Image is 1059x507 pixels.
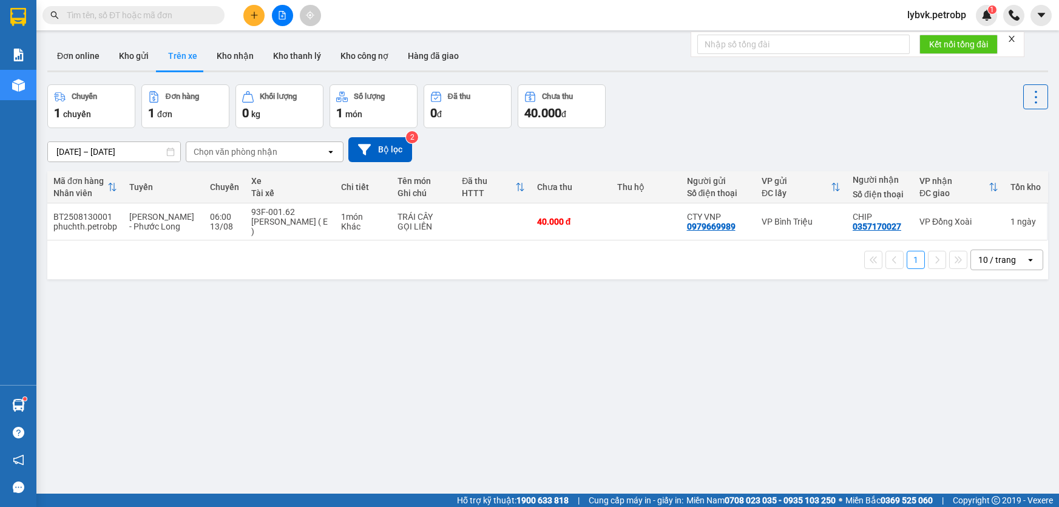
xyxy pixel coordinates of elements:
[251,188,329,198] div: Tài xế
[589,494,683,507] span: Cung cấp máy in - giấy in:
[424,84,512,128] button: Đã thu0đ
[697,35,910,54] input: Nhập số tổng đài
[23,397,27,401] sup: 1
[47,84,135,128] button: Chuyến1chuyến
[687,176,749,186] div: Người gửi
[63,109,91,119] span: chuyến
[345,109,362,119] span: món
[1036,10,1047,21] span: caret-down
[210,212,239,222] div: 06:00
[578,494,580,507] span: |
[166,92,199,101] div: Đơn hàng
[207,41,263,70] button: Kho nhận
[398,176,450,186] div: Tên món
[330,84,418,128] button: Số lượng1món
[853,189,907,199] div: Số điện thoại
[1010,217,1041,226] div: 1
[518,84,606,128] button: Chưa thu40.000đ
[260,92,297,101] div: Khối lượng
[250,11,259,19] span: plus
[341,222,385,231] div: Khác
[687,212,749,222] div: CTY VNP
[913,171,1004,203] th: Toggle SortBy
[1017,217,1036,226] span: ngày
[978,254,1016,266] div: 10 / trang
[762,188,831,198] div: ĐC lấy
[251,176,329,186] div: Xe
[53,212,117,222] div: BT2508130001
[341,182,385,192] div: Chi tiết
[53,188,107,198] div: Nhân viên
[354,92,385,101] div: Số lượng
[10,8,26,26] img: logo-vxr
[1007,35,1016,43] span: close
[251,109,260,119] span: kg
[406,131,418,143] sup: 2
[331,41,398,70] button: Kho công nợ
[53,222,117,231] div: phuchth.petrobp
[853,212,907,222] div: CHIP
[398,188,450,198] div: Ghi chú
[50,11,59,19] span: search
[129,182,198,192] div: Tuyến
[272,5,293,26] button: file-add
[210,222,239,231] div: 13/08
[881,495,933,505] strong: 0369 525 060
[687,222,736,231] div: 0979669989
[263,41,331,70] button: Kho thanh lý
[524,106,561,120] span: 40.000
[398,41,469,70] button: Hàng đã giao
[47,171,123,203] th: Toggle SortBy
[109,41,158,70] button: Kho gửi
[251,217,329,236] div: [PERSON_NAME] ( E )
[306,11,314,19] span: aim
[13,481,24,493] span: message
[448,92,470,101] div: Đã thu
[242,106,249,120] span: 0
[898,7,976,22] span: lybvk.petrobp
[537,182,605,192] div: Chưa thu
[1009,10,1020,21] img: phone-icon
[326,147,336,157] svg: open
[1010,182,1041,192] div: Tồn kho
[990,5,994,14] span: 1
[12,79,25,92] img: warehouse-icon
[141,84,229,128] button: Đơn hàng1đơn
[1030,5,1052,26] button: caret-down
[398,212,450,222] div: TRÁI CÂY
[12,49,25,61] img: solution-icon
[756,171,847,203] th: Toggle SortBy
[300,5,321,26] button: aim
[988,5,996,14] sup: 1
[919,188,989,198] div: ĐC giao
[561,109,566,119] span: đ
[462,176,515,186] div: Đã thu
[47,41,109,70] button: Đơn online
[762,217,841,226] div: VP Bình Triệu
[278,11,286,19] span: file-add
[157,109,172,119] span: đơn
[542,92,573,101] div: Chưa thu
[942,494,944,507] span: |
[210,182,239,192] div: Chuyến
[919,217,998,226] div: VP Đồng Xoài
[686,494,836,507] span: Miền Nam
[13,427,24,438] span: question-circle
[537,217,605,226] div: 40.000 đ
[457,494,569,507] span: Hỗ trợ kỹ thuật:
[129,212,194,231] span: [PERSON_NAME] - Phước Long
[235,84,323,128] button: Khối lượng0kg
[462,188,515,198] div: HTTT
[687,188,749,198] div: Số điện thoại
[430,106,437,120] span: 0
[67,9,210,22] input: Tìm tên, số ĐT hoặc mã đơn
[13,454,24,466] span: notification
[1026,255,1035,265] svg: open
[907,251,925,269] button: 1
[243,5,265,26] button: plus
[72,92,97,101] div: Chuyến
[725,495,836,505] strong: 0708 023 035 - 0935 103 250
[853,175,907,185] div: Người nhận
[456,171,530,203] th: Toggle SortBy
[48,142,180,162] input: Select a date range.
